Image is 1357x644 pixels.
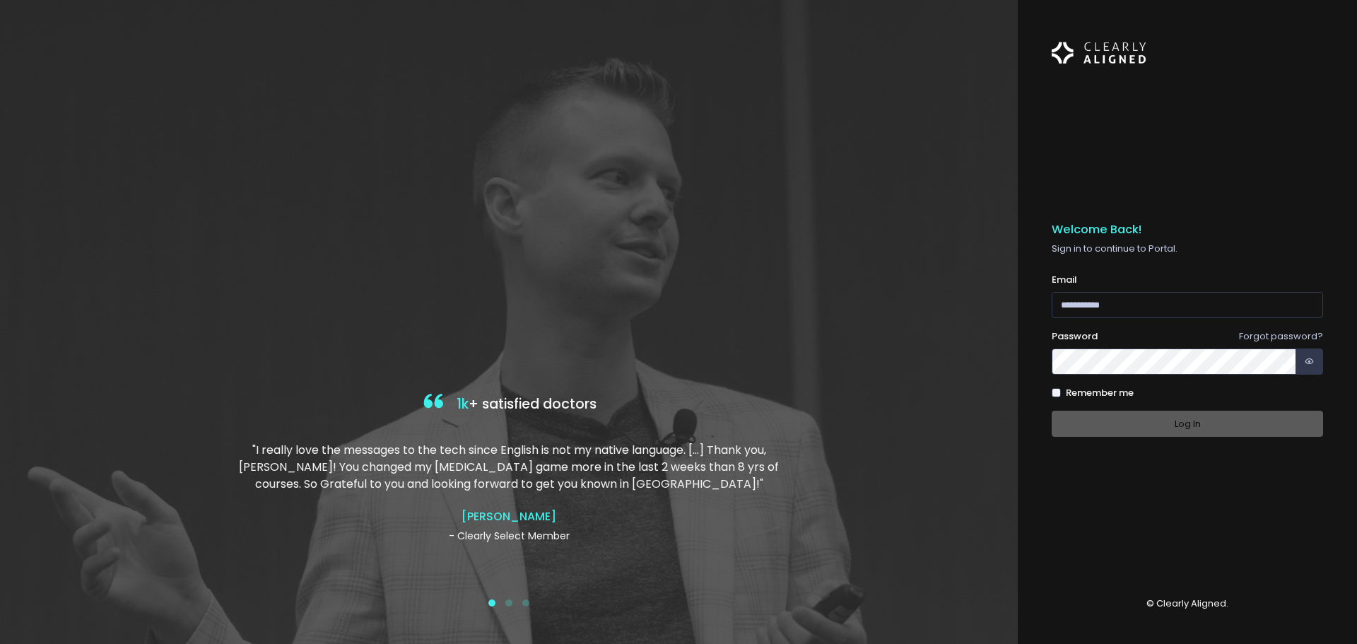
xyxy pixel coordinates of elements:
span: 1k [457,394,469,414]
img: Logo Horizontal [1052,34,1146,72]
p: "I really love the messages to the tech since English is not my native language. […] Thank you, [... [235,442,782,493]
label: Remember me [1066,386,1134,400]
h4: + satisfied doctors [235,390,782,419]
h5: Welcome Back! [1052,223,1323,237]
label: Password [1052,329,1098,344]
a: Forgot password? [1239,329,1323,343]
p: Sign in to continue to Portal. [1052,242,1323,256]
p: © Clearly Aligned. [1052,597,1323,611]
p: - Clearly Select Member [235,529,782,544]
h4: [PERSON_NAME] [235,510,782,523]
label: Email [1052,273,1077,287]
